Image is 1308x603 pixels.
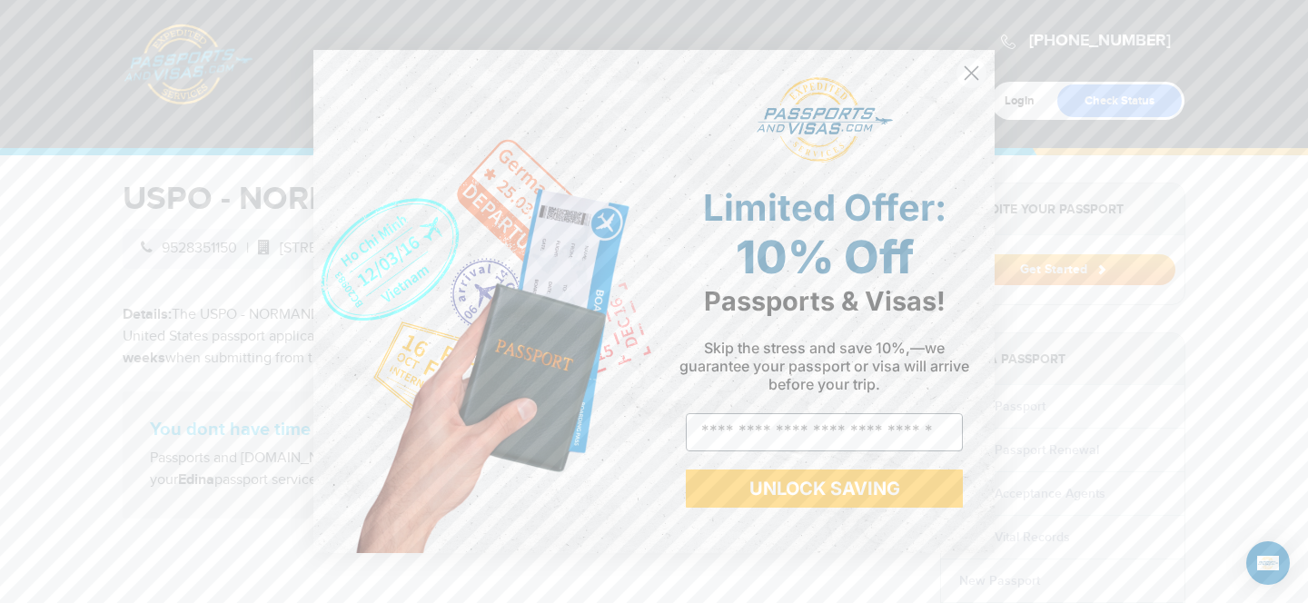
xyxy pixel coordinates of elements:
[686,470,963,508] button: UNLOCK SAVING
[956,57,987,89] button: Close dialog
[679,339,969,393] span: Skip the stress and save 10%,—we guarantee your passport or visa will arrive before your trip.
[313,50,654,552] img: de9cda0d-0715-46ca-9a25-073762a91ba7.png
[1246,541,1290,585] div: Open Intercom Messenger
[736,230,914,284] span: 10% Off
[704,285,946,317] span: Passports & Visas!
[757,77,893,163] img: passports and visas
[703,185,946,230] span: Limited Offer:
